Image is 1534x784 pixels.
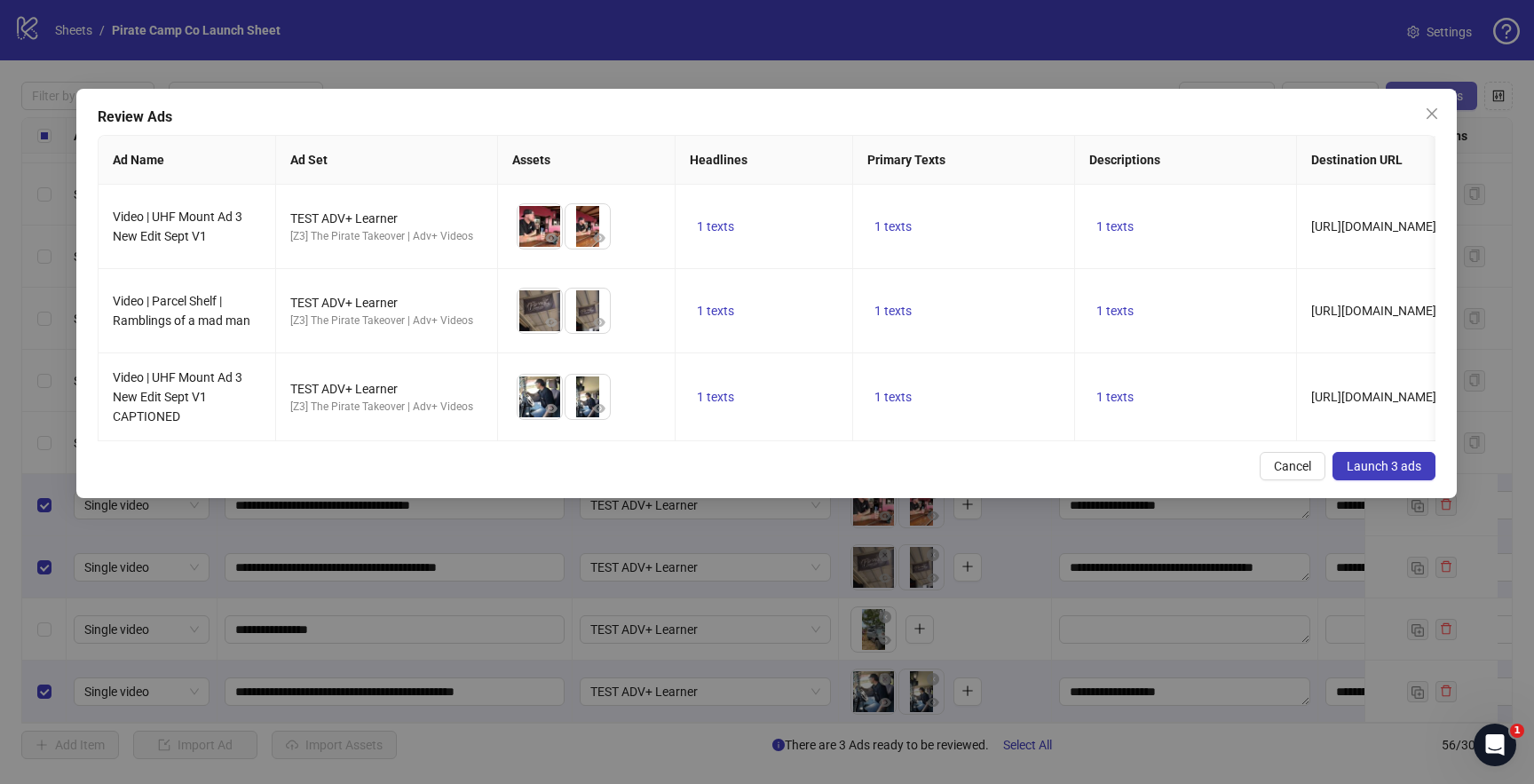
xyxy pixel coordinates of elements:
[290,293,483,313] div: TEST ADV+ Learner
[1510,724,1524,738] span: 1
[98,107,1435,128] div: Review Ads
[541,398,562,419] button: Preview
[290,379,483,399] div: TEST ADV+ Learner
[276,136,498,185] th: Ad Set
[99,136,276,185] th: Ad Name
[690,216,741,237] button: 1 texts
[518,375,562,419] img: Asset 1
[290,228,483,245] div: [Z3] The Pirate Takeover | Adv+ Videos
[1311,219,1436,234] span: [URL][DOMAIN_NAME]
[593,232,605,244] span: eye
[290,399,483,416] div: [Z3] The Pirate Takeover | Adv+ Videos
[1096,219,1134,234] span: 1 texts
[589,227,610,249] button: Preview
[697,390,734,404] span: 1 texts
[874,390,912,404] span: 1 texts
[113,294,250,328] span: Video | Parcel Shelf | Ramblings of a mad man
[290,209,483,228] div: TEST ADV+ Learner
[697,219,734,234] span: 1 texts
[518,204,562,249] img: Asset 1
[1096,304,1134,318] span: 1 texts
[690,300,741,321] button: 1 texts
[113,370,242,424] span: Video | UHF Mount Ad 3 New Edit Sept V1 CAPTIONED
[697,304,734,318] span: 1 texts
[690,386,741,408] button: 1 texts
[1333,452,1436,480] button: Launch 3 ads
[1474,724,1516,766] iframe: Intercom live chat
[1089,300,1141,321] button: 1 texts
[593,402,605,415] span: eye
[545,316,557,329] span: eye
[518,289,562,333] img: Asset 1
[1426,107,1440,121] span: close
[1089,216,1141,237] button: 1 texts
[565,375,610,419] img: Asset 2
[1311,390,1436,404] span: [URL][DOMAIN_NAME]
[867,216,919,237] button: 1 texts
[1419,99,1447,128] button: Close
[541,227,562,249] button: Preview
[498,136,676,185] th: Assets
[1096,390,1134,404] span: 1 texts
[1348,459,1422,473] span: Launch 3 ads
[676,136,853,185] th: Headlines
[874,304,912,318] span: 1 texts
[565,204,610,249] img: Asset 2
[290,313,483,329] div: [Z3] The Pirate Takeover | Adv+ Videos
[867,300,919,321] button: 1 texts
[589,398,610,419] button: Preview
[1275,459,1312,473] span: Cancel
[589,312,610,333] button: Preview
[867,386,919,408] button: 1 texts
[1075,136,1297,185] th: Descriptions
[545,232,557,244] span: eye
[565,289,610,333] img: Asset 2
[1261,452,1326,480] button: Cancel
[874,219,912,234] span: 1 texts
[1311,304,1436,318] span: [URL][DOMAIN_NAME]
[541,312,562,333] button: Preview
[1089,386,1141,408] button: 1 texts
[113,210,242,243] span: Video | UHF Mount Ad 3 New Edit Sept V1
[853,136,1075,185] th: Primary Texts
[545,402,557,415] span: eye
[593,316,605,329] span: eye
